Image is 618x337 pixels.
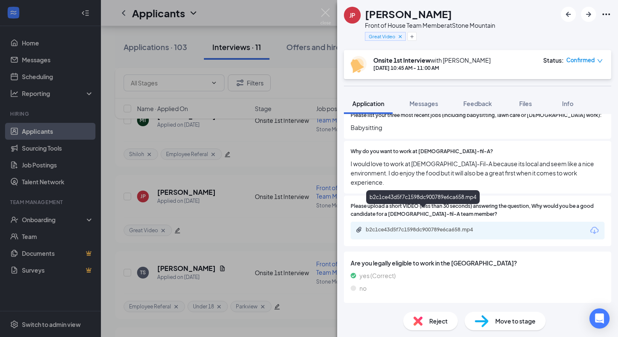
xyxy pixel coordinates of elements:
[407,32,417,41] button: Plus
[351,148,493,156] span: Why do you want to work at [DEMOGRAPHIC_DATA]-fil-A?
[359,284,367,293] span: no
[429,316,448,326] span: Reject
[566,56,595,64] span: Confirmed
[356,226,492,234] a: Paperclipb2c1ce43d5f7c1598dc900789e6ca658.mp4
[359,271,396,280] span: yes (Correct)
[561,7,576,22] button: ArrowLeftNew
[589,226,600,236] svg: Download
[563,9,573,19] svg: ArrowLeftNew
[543,56,564,64] div: Status :
[369,33,395,40] span: Great Video
[397,34,403,40] svg: Cross
[495,316,536,326] span: Move to stage
[351,202,605,218] span: Please upload a short VIDEO (less than 30 seconds) answering the question, Why would you be a goo...
[562,100,573,107] span: Info
[356,226,362,233] svg: Paperclip
[409,100,438,107] span: Messages
[351,159,605,187] span: I would love to work at [DEMOGRAPHIC_DATA]-Fil-A because its local and seem like a nice environme...
[352,100,384,107] span: Application
[366,190,480,204] div: b2c1ce43d5f7c1598dc900789e6ca658.mp4
[519,100,532,107] span: Files
[597,58,603,64] span: down
[351,111,602,119] span: Please list your three most recent jobs (including babysitting, lawn care or [DEMOGRAPHIC_DATA] w...
[409,34,415,39] svg: Plus
[373,56,491,64] div: with [PERSON_NAME]
[373,56,430,64] b: Onsite 1st Interview
[581,7,596,22] button: ArrowRight
[584,9,594,19] svg: ArrowRight
[589,308,610,329] div: Open Intercom Messenger
[366,226,483,233] div: b2c1ce43d5f7c1598dc900789e6ca658.mp4
[351,258,605,268] span: Are you legally eligible to work in the [GEOGRAPHIC_DATA]?
[349,11,355,19] div: JP
[463,100,492,107] span: Feedback
[365,21,495,29] div: Front of House Team Member at Stone Mountain
[373,64,491,72] div: [DATE] 10:45 AM - 11:00 AM
[601,9,611,19] svg: Ellipses
[351,123,605,132] span: Babysitting
[365,7,452,21] h1: [PERSON_NAME]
